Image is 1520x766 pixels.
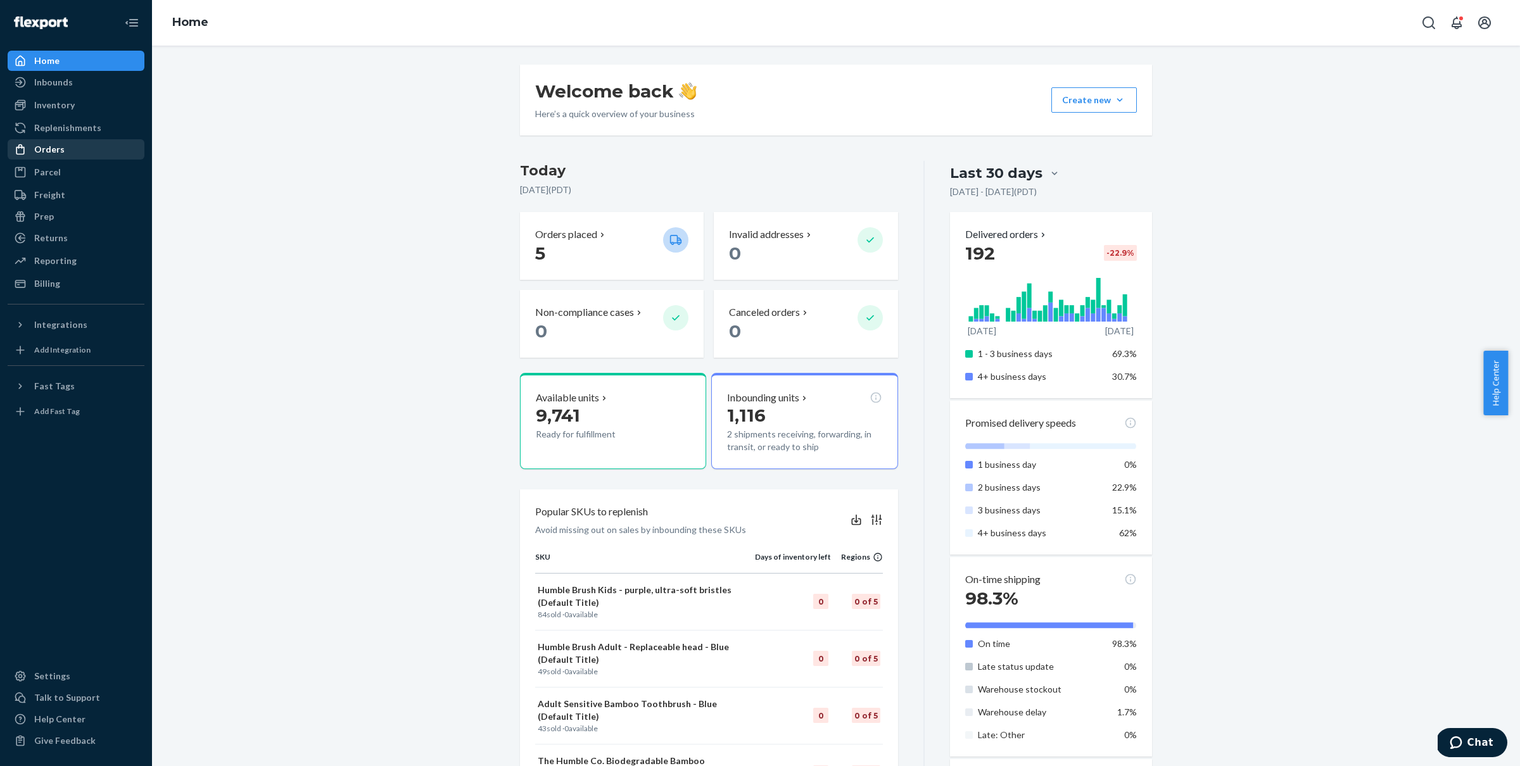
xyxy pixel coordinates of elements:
span: 0 [564,610,569,619]
div: Parcel [34,166,61,179]
p: On time [978,637,1103,650]
p: [DATE] [1105,325,1134,337]
h3: Today [520,161,898,181]
p: On-time shipping [965,572,1041,587]
p: Late: Other [978,729,1103,741]
div: Fast Tags [34,380,75,392]
a: Prep [8,206,144,227]
p: 3 business days [978,504,1103,517]
a: Parcel [8,162,144,182]
p: Avoid missing out on sales by inbounding these SKUs [535,524,746,536]
span: 43 [538,724,547,733]
p: Promised delivery speeds [965,416,1076,430]
p: Invalid addresses [729,227,804,242]
span: 22.9% [1112,482,1137,493]
p: 1 - 3 business days [978,348,1103,360]
a: Home [172,15,208,29]
p: sold · available [538,609,752,620]
div: Regions [831,551,883,562]
p: sold · available [538,723,752,734]
div: Freight [34,189,65,201]
p: Popular SKUs to replenish [535,505,648,519]
button: Orders placed 5 [520,212,704,280]
button: Delivered orders [965,227,1048,242]
a: Replenishments [8,118,144,138]
div: Help Center [34,713,85,725]
div: 0 of 5 [852,651,880,666]
span: 0% [1124,459,1137,470]
div: Home [34,54,60,67]
p: 1 business day [978,458,1103,471]
a: Inventory [8,95,144,115]
div: -22.9 % [1104,245,1137,261]
a: Reporting [8,251,144,271]
button: Available units9,741Ready for fulfillment [520,373,706,469]
button: Open notifications [1444,10,1469,35]
a: Orders [8,139,144,160]
div: 0 of 5 [852,594,880,609]
div: Add Fast Tag [34,406,80,417]
button: Close Navigation [119,10,144,35]
p: 2 shipments receiving, forwarding, in transit, or ready to ship [727,428,882,453]
a: Inbounds [8,72,144,92]
a: Add Fast Tag [8,401,144,422]
span: 98.3% [965,587,1018,609]
span: 0 [564,724,569,733]
button: Integrations [8,315,144,335]
div: 0 of 5 [852,708,880,723]
p: sold · available [538,666,752,677]
h1: Welcome back [535,80,697,103]
div: Talk to Support [34,691,100,704]
div: Orders [34,143,65,156]
th: Days of inventory left [755,551,831,573]
div: Last 30 days [950,163,1042,183]
p: Humble Brush Adult - Replaceable head - Blue (Default Title) [538,641,752,666]
button: Fast Tags [8,376,144,396]
p: Orders placed [535,227,597,242]
p: Inbounding units [727,391,799,405]
span: 192 [965,242,995,264]
a: Help Center [8,709,144,729]
p: Here’s a quick overview of your business [535,108,697,120]
button: Canceled orders 0 [714,290,897,358]
span: 15.1% [1112,505,1137,515]
div: Settings [34,670,70,682]
a: Add Integration [8,340,144,360]
div: 0 [813,708,828,723]
span: 0 [729,320,741,342]
span: 0 [729,242,741,264]
button: Open account menu [1472,10,1497,35]
div: Replenishments [34,122,101,134]
span: 0 [564,667,569,676]
p: [DATE] ( PDT ) [520,184,898,196]
p: Warehouse delay [978,706,1103,719]
p: [DATE] [968,325,996,337]
div: Inventory [34,99,75,111]
span: 0 [535,320,547,342]
span: 0% [1124,684,1137,694]
a: Returns [8,228,144,248]
span: 49 [538,667,547,676]
button: Talk to Support [8,688,144,708]
button: Help Center [1483,351,1508,415]
a: Home [8,51,144,71]
p: Humble Brush Kids - purple, ultra-soft bristles (Default Title) [538,584,752,609]
p: Warehouse stockout [978,683,1103,696]
div: Reporting [34,254,77,267]
span: 1.7% [1117,706,1137,717]
p: 4+ business days [978,370,1103,383]
p: 4+ business days [978,527,1103,539]
p: Canceled orders [729,305,800,320]
div: Inbounds [34,76,73,89]
a: Billing [8,273,144,294]
p: 2 business days [978,481,1103,494]
span: 0% [1124,661,1137,672]
th: SKU [535,551,755,573]
p: Non-compliance cases [535,305,634,320]
div: Add Integration [34,344,91,355]
span: 84 [538,610,547,619]
p: Late status update [978,660,1103,673]
span: 9,741 [536,405,580,426]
